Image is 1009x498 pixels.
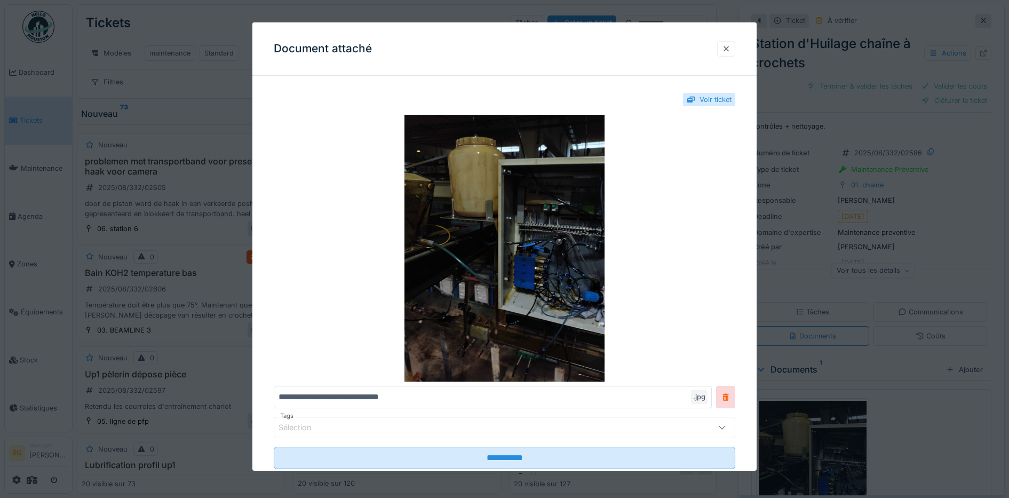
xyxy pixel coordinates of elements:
[274,115,736,382] img: ac3a3903-6a1f-4df5-b9b3-2a22b8c78f0c-1755668571719284058834687540489.jpg
[274,42,372,56] h3: Document attaché
[278,412,296,421] label: Tags
[691,390,708,404] div: .jpg
[279,422,327,433] div: Sélection
[700,94,732,105] div: Voir ticket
